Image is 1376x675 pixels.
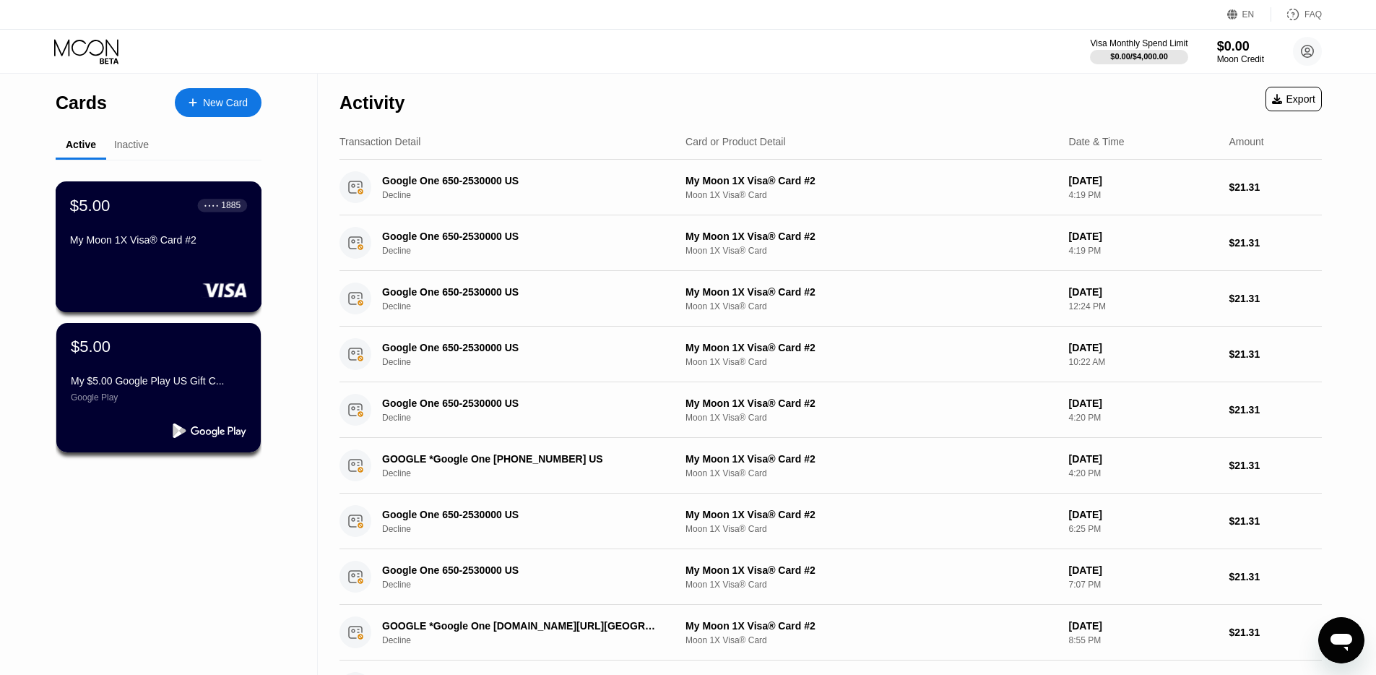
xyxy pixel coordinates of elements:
[1069,620,1218,632] div: [DATE]
[1069,286,1218,298] div: [DATE]
[685,301,1057,311] div: Moon 1X Visa® Card
[382,413,683,423] div: Decline
[685,231,1057,242] div: My Moon 1X Visa® Card #2
[382,342,662,353] div: Google One 650-2530000 US
[1229,515,1322,527] div: $21.31
[204,203,219,207] div: ● ● ● ●
[66,139,96,150] div: Active
[685,190,1057,200] div: Moon 1X Visa® Card
[685,524,1057,534] div: Moon 1X Visa® Card
[339,438,1322,494] div: GOOGLE *Google One [PHONE_NUMBER] USDeclineMy Moon 1X Visa® Card #2Moon 1X Visa® Card[DATE]4:20 P...
[1304,9,1322,20] div: FAQ
[685,620,1057,632] div: My Moon 1X Visa® Card #2
[1069,413,1218,423] div: 4:20 PM
[71,392,246,403] div: Google Play
[1229,627,1322,638] div: $21.31
[114,139,149,150] div: Inactive
[1227,7,1271,22] div: EN
[1069,397,1218,409] div: [DATE]
[685,564,1057,576] div: My Moon 1X Visa® Card #2
[56,182,261,311] div: $5.00● ● ● ●1885My Moon 1X Visa® Card #2
[382,453,662,465] div: GOOGLE *Google One [PHONE_NUMBER] US
[1090,38,1187,48] div: Visa Monthly Spend Limit
[339,382,1322,438] div: Google One 650-2530000 USDeclineMy Moon 1X Visa® Card #2Moon 1X Visa® Card[DATE]4:20 PM$21.31
[382,357,683,367] div: Decline
[339,215,1322,271] div: Google One 650-2530000 USDeclineMy Moon 1X Visa® Card #2Moon 1X Visa® Card[DATE]4:19 PM$21.31
[1217,39,1264,54] div: $0.00
[382,620,662,632] div: GOOGLE *Google One [DOMAIN_NAME][URL][GEOGRAPHIC_DATA]
[1069,246,1218,256] div: 4:19 PM
[685,635,1057,645] div: Moon 1X Visa® Card
[1069,231,1218,242] div: [DATE]
[1069,342,1218,353] div: [DATE]
[685,286,1057,298] div: My Moon 1X Visa® Card #2
[175,88,261,117] div: New Card
[1229,181,1322,193] div: $21.31
[339,160,1322,215] div: Google One 650-2530000 USDeclineMy Moon 1X Visa® Card #2Moon 1X Visa® Card[DATE]4:19 PM$21.31
[1229,237,1322,249] div: $21.31
[685,397,1057,409] div: My Moon 1X Visa® Card #2
[56,93,107,113] div: Cards
[1265,87,1322,111] div: Export
[56,323,261,452] div: $5.00My $5.00 Google Play US Gift C...Google Play
[1229,136,1263,147] div: Amount
[1229,571,1322,582] div: $21.31
[71,375,246,387] div: My $5.00 Google Play US Gift C...
[685,580,1057,590] div: Moon 1X Visa® Card
[339,271,1322,327] div: Google One 650-2530000 USDeclineMy Moon 1X Visa® Card #2Moon 1X Visa® Card[DATE]12:24 PM$21.31
[685,509,1057,520] div: My Moon 1X Visa® Card #2
[685,357,1057,367] div: Moon 1X Visa® Card
[1272,93,1315,105] div: Export
[1217,54,1264,64] div: Moon Credit
[1069,453,1218,465] div: [DATE]
[382,246,683,256] div: Decline
[1069,136,1125,147] div: Date & Time
[1069,635,1218,645] div: 8:55 PM
[382,397,662,409] div: Google One 650-2530000 US
[1069,301,1218,311] div: 12:24 PM
[1069,357,1218,367] div: 10:22 AM
[339,136,420,147] div: Transaction Detail
[1069,190,1218,200] div: 4:19 PM
[70,196,111,215] div: $5.00
[1069,580,1218,590] div: 7:07 PM
[382,468,683,478] div: Decline
[1229,460,1322,471] div: $21.31
[71,337,111,356] div: $5.00
[382,175,662,186] div: Google One 650-2530000 US
[382,301,683,311] div: Decline
[685,136,786,147] div: Card or Product Detail
[1069,509,1218,520] div: [DATE]
[1217,39,1264,64] div: $0.00Moon Credit
[382,509,662,520] div: Google One 650-2530000 US
[382,564,662,576] div: Google One 650-2530000 US
[382,286,662,298] div: Google One 650-2530000 US
[685,246,1057,256] div: Moon 1X Visa® Card
[1069,468,1218,478] div: 4:20 PM
[339,494,1322,549] div: Google One 650-2530000 USDeclineMy Moon 1X Visa® Card #2Moon 1X Visa® Card[DATE]6:25 PM$21.31
[1090,38,1187,64] div: Visa Monthly Spend Limit$0.00/$4,000.00
[685,342,1057,353] div: My Moon 1X Visa® Card #2
[382,524,683,534] div: Decline
[1229,404,1322,416] div: $21.31
[382,635,683,645] div: Decline
[70,234,247,246] div: My Moon 1X Visa® Card #2
[221,200,241,210] div: 1885
[382,580,683,590] div: Decline
[1271,7,1322,22] div: FAQ
[382,231,662,242] div: Google One 650-2530000 US
[685,468,1057,478] div: Moon 1X Visa® Card
[1069,175,1218,186] div: [DATE]
[339,549,1322,605] div: Google One 650-2530000 USDeclineMy Moon 1X Visa® Card #2Moon 1X Visa® Card[DATE]7:07 PM$21.31
[339,327,1322,382] div: Google One 650-2530000 USDeclineMy Moon 1X Visa® Card #2Moon 1X Visa® Card[DATE]10:22 AM$21.31
[339,93,404,113] div: Activity
[1229,293,1322,304] div: $21.31
[382,190,683,200] div: Decline
[685,175,1057,186] div: My Moon 1X Visa® Card #2
[339,605,1322,661] div: GOOGLE *Google One [DOMAIN_NAME][URL][GEOGRAPHIC_DATA]DeclineMy Moon 1X Visa® Card #2Moon 1X Visa...
[1229,348,1322,360] div: $21.31
[685,413,1057,423] div: Moon 1X Visa® Card
[1318,617,1364,663] iframe: Button to launch messaging window, conversation in progress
